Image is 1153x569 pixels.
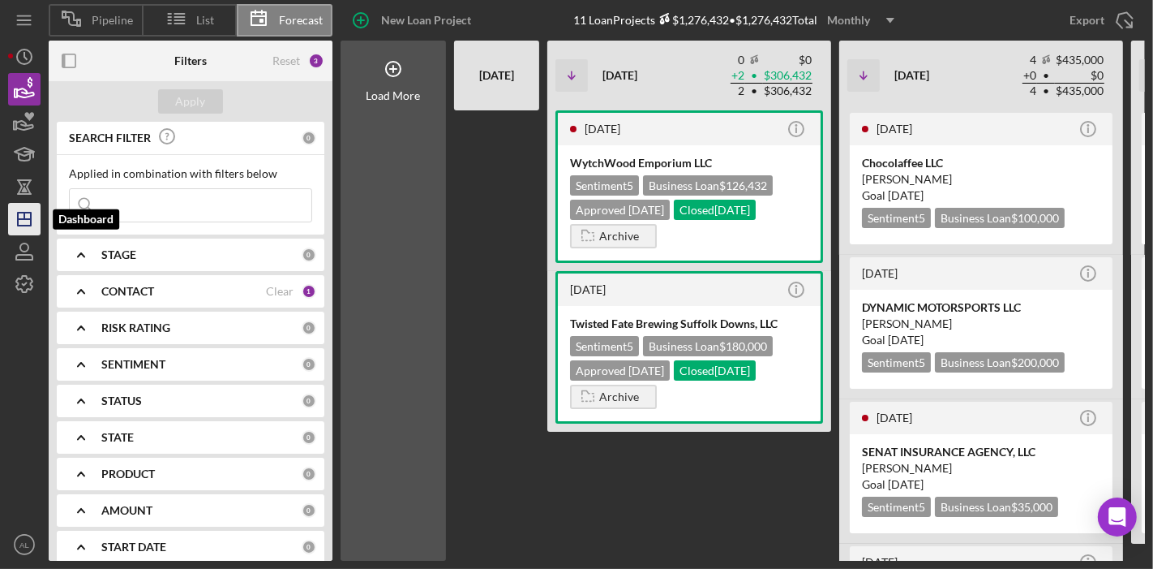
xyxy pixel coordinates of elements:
[827,8,870,32] div: Monthly
[266,285,294,298] div: Clear
[272,54,300,67] div: Reset
[341,4,487,37] button: New Loan Project
[655,13,729,27] div: $1,276,432
[381,4,471,37] div: New Loan Project
[847,399,1115,536] a: [DATE]SENAT INSURANCE AGENCY, LLC[PERSON_NAME]Goal [DATE]Sentiment5Business Loan$35,000
[862,208,931,228] div: Sentiment 5
[92,14,133,27] span: Pipeline
[763,84,812,99] td: $306,432
[602,68,637,82] b: [DATE]
[763,53,812,68] td: $0
[1055,53,1104,68] td: $435,000
[1022,53,1037,68] td: 4
[935,208,1065,228] div: Business Loan $100,000
[19,541,29,550] text: AL
[570,175,639,196] div: Sentiment 5
[862,316,1100,332] div: [PERSON_NAME]
[302,321,316,335] div: 0
[599,385,639,409] div: Archive
[862,555,898,569] time: 2025-04-29 15:14
[101,358,165,371] b: SENTIMENT
[555,271,823,424] a: [DATE]Twisted Fate Brewing Suffolk Downs, LLCSentiment5Business Loan$180,000Approved [DATE]Closed...
[158,89,223,114] button: Apply
[69,131,151,144] b: SEARCH FILTER
[101,431,134,444] b: STATE
[731,84,745,99] td: 2
[570,200,670,220] div: Approved [DATE]
[308,53,324,69] div: 3
[302,503,316,518] div: 0
[101,321,170,334] b: RISK RATING
[302,248,316,262] div: 0
[101,541,166,554] b: START DATE
[888,333,924,347] time: 07/30/2025
[817,8,904,32] button: Monthly
[862,188,924,202] span: Goal
[302,540,316,554] div: 0
[1053,4,1145,37] button: Export
[643,175,773,196] div: Business Loan $126,432
[570,282,606,296] time: 2025-01-24 14:44
[174,54,207,67] b: Filters
[176,89,206,114] div: Apply
[894,68,929,82] b: [DATE]
[877,122,912,136] time: 2025-06-20 11:17
[573,8,904,32] div: 11 Loan Projects • $1,276,432 Total
[366,89,421,102] div: Load More
[749,71,759,81] span: •
[674,200,756,220] div: Closed [DATE]
[101,394,142,407] b: STATUS
[862,477,924,491] span: Goal
[1041,86,1051,97] span: •
[302,357,316,372] div: 0
[302,467,316,481] div: 0
[935,352,1065,373] div: Business Loan $200,000
[862,444,1100,460] div: SENAT INSURANCE AGENCY, LLC
[462,47,531,104] div: [DATE]
[749,86,759,97] span: •
[8,528,41,561] button: AL
[101,248,136,261] b: STAGE
[1055,84,1104,99] td: $435,000
[302,131,316,145] div: 0
[1069,4,1104,37] div: Export
[570,316,808,332] div: Twisted Fate Brewing Suffolk Downs, LLC
[1022,68,1037,84] td: + 0
[862,266,898,280] time: 2025-05-19 21:39
[731,68,745,84] td: + 2
[1022,84,1037,99] td: 4
[302,430,316,445] div: 0
[101,285,154,298] b: CONTACT
[585,122,620,136] time: 2025-05-13 19:58
[888,188,924,202] time: 07/30/2025
[302,394,316,408] div: 0
[731,53,745,68] td: 0
[570,336,639,356] div: Sentiment 5
[1041,71,1051,81] span: •
[279,14,323,27] span: Forecast
[862,333,924,347] span: Goal
[847,255,1115,391] a: [DATE]DYNAMIC MOTORSPORTS LLC[PERSON_NAME]Goal [DATE]Sentiment5Business Loan$200,000
[643,336,773,356] div: Business Loan $180,000
[101,468,155,481] b: PRODUCT
[862,352,931,373] div: Sentiment 5
[555,110,823,263] a: [DATE]WytchWood Emporium LLCSentiment5Business Loan$126,432Approved [DATE]Closed[DATE]Archive
[862,155,1100,171] div: Chocolaffee LLC
[570,224,657,248] button: Archive
[570,385,657,409] button: Archive
[197,14,215,27] span: List
[1098,498,1137,537] div: Open Intercom Messenger
[862,460,1100,476] div: [PERSON_NAME]
[763,68,812,84] td: $306,432
[1055,68,1104,84] td: $0
[888,477,924,491] time: 07/30/2025
[570,155,808,171] div: WytchWood Emporium LLC
[862,497,931,517] div: Sentiment 5
[674,360,756,381] div: Closed [DATE]
[570,360,670,381] div: Approved [DATE]
[847,110,1115,247] a: [DATE]Chocolaffee LLC[PERSON_NAME]Goal [DATE]Sentiment5Business Loan$100,000
[935,497,1058,517] div: Business Loan $35,000
[302,284,316,299] div: 1
[862,171,1100,188] div: [PERSON_NAME]
[69,167,312,180] div: Applied in combination with filters below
